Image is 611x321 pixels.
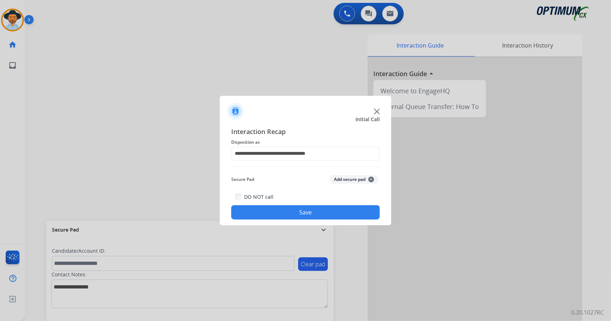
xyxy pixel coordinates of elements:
span: Interaction Recap [231,127,380,138]
label: DO NOT call [244,193,273,201]
button: Save [231,205,380,219]
span: Disposition as [231,138,380,147]
span: Secure Pad [231,175,254,184]
button: Add secure pad+ [330,175,378,184]
img: contactIcon [227,103,244,120]
p: 0.20.1027RC [571,308,604,317]
span: Initial Call [355,116,380,123]
span: + [368,177,374,182]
